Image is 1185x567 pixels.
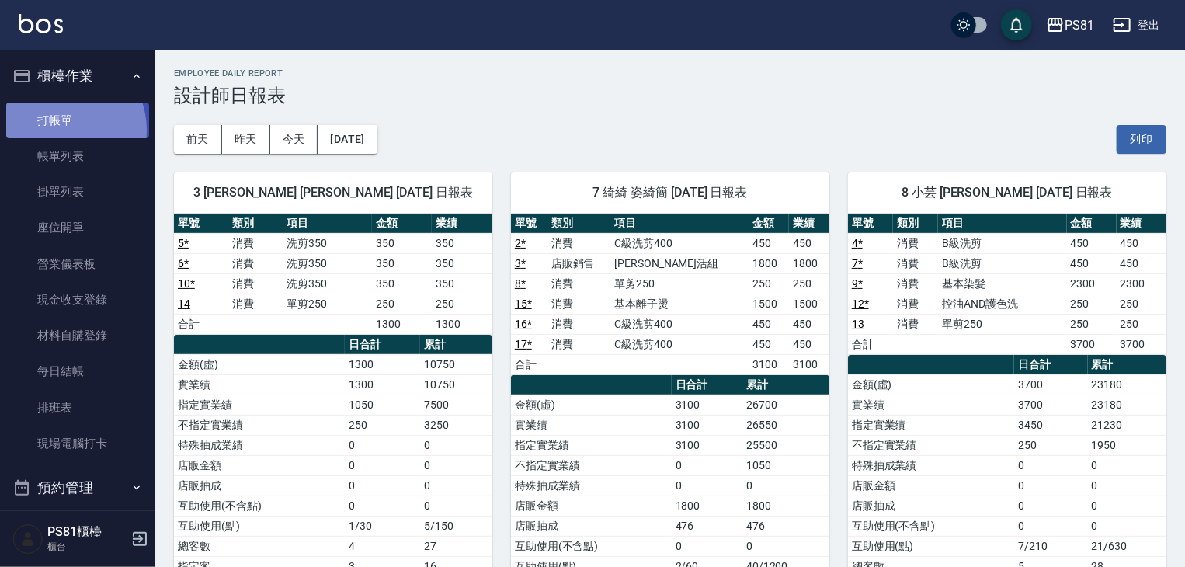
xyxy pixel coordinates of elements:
th: 類別 [547,214,610,234]
td: 0 [345,475,420,496]
th: 金額 [749,214,790,234]
td: 消費 [228,273,283,294]
td: 450 [789,334,829,354]
td: 單剪250 [938,314,1066,334]
h2: Employee Daily Report [174,68,1166,78]
th: 單號 [848,214,893,234]
td: 1050 [345,395,420,415]
th: 類別 [893,214,938,234]
td: 250 [372,294,432,314]
td: 洗剪350 [283,253,372,273]
td: 洗剪350 [283,273,372,294]
td: 特殊抽成業績 [848,455,1014,475]
td: 控油AND護色洗 [938,294,1066,314]
a: 座位開單 [6,210,149,245]
td: 3700 [1014,374,1087,395]
td: 450 [749,233,790,253]
td: 實業績 [511,415,672,435]
a: 13 [852,318,864,330]
a: 現場電腦打卡 [6,426,149,461]
td: 3100 [672,435,742,455]
a: 14 [178,297,190,310]
td: 250 [1067,314,1117,334]
td: 指定實業績 [848,415,1014,435]
td: 1300 [432,314,492,334]
td: 1050 [742,455,829,475]
td: 0 [345,455,420,475]
td: 合計 [848,334,893,354]
p: 櫃台 [47,540,127,554]
td: 350 [432,233,492,253]
td: 不指定實業績 [174,415,345,435]
th: 業績 [789,214,829,234]
button: 今天 [270,125,318,154]
td: 250 [345,415,420,435]
td: 2300 [1117,273,1166,294]
td: 3450 [1014,415,1087,435]
th: 單號 [174,214,228,234]
a: 營業儀表板 [6,246,149,282]
td: 金額(虛) [174,354,345,374]
th: 項目 [610,214,749,234]
td: 店販抽成 [848,496,1014,516]
td: 3700 [1067,334,1117,354]
button: 預約管理 [6,468,149,508]
td: 不指定實業績 [511,455,672,475]
td: B級洗剪 [938,253,1066,273]
td: 1800 [789,253,829,273]
td: 消費 [547,334,610,354]
td: 店販金額 [848,475,1014,496]
td: 250 [1014,435,1087,455]
td: 3250 [420,415,492,435]
th: 項目 [283,214,372,234]
span: 8 小芸 [PERSON_NAME] [DATE] 日報表 [867,185,1148,200]
table: a dense table [174,214,492,335]
td: 3100 [789,354,829,374]
td: 洗剪350 [283,233,372,253]
td: 消費 [893,253,938,273]
td: 0 [420,496,492,516]
td: 0 [1088,475,1166,496]
td: 1500 [749,294,790,314]
th: 累計 [420,335,492,355]
td: 金額(虛) [848,374,1014,395]
td: 26700 [742,395,829,415]
td: 7/210 [1014,536,1087,556]
td: 250 [749,273,790,294]
td: 特殊抽成業績 [511,475,672,496]
td: 店販金額 [174,455,345,475]
th: 日合計 [345,335,420,355]
div: PS81 [1065,16,1094,35]
td: 總客數 [174,536,345,556]
td: 互助使用(不含點) [511,536,672,556]
td: 450 [789,314,829,334]
td: 0 [345,496,420,516]
button: 前天 [174,125,222,154]
td: 21230 [1088,415,1166,435]
td: 0 [1088,496,1166,516]
td: 基本離子燙 [610,294,749,314]
td: 3100 [749,354,790,374]
td: 店販銷售 [547,253,610,273]
td: 1300 [345,374,420,395]
th: 累計 [1088,355,1166,375]
td: 1800 [672,496,742,516]
table: a dense table [511,214,829,375]
td: 消費 [228,253,283,273]
td: [PERSON_NAME]活組 [610,253,749,273]
table: a dense table [848,214,1166,355]
span: 3 [PERSON_NAME] [PERSON_NAME] [DATE] 日報表 [193,185,474,200]
td: 0 [672,455,742,475]
td: 消費 [228,233,283,253]
a: 帳單列表 [6,138,149,174]
td: 27 [420,536,492,556]
td: C級洗剪400 [610,233,749,253]
td: 10750 [420,374,492,395]
button: save [1001,9,1032,40]
a: 排班表 [6,390,149,426]
td: 0 [1088,516,1166,536]
td: 實業績 [174,374,345,395]
td: 消費 [547,273,610,294]
button: 報表及分析 [6,508,149,548]
td: 250 [1117,314,1166,334]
